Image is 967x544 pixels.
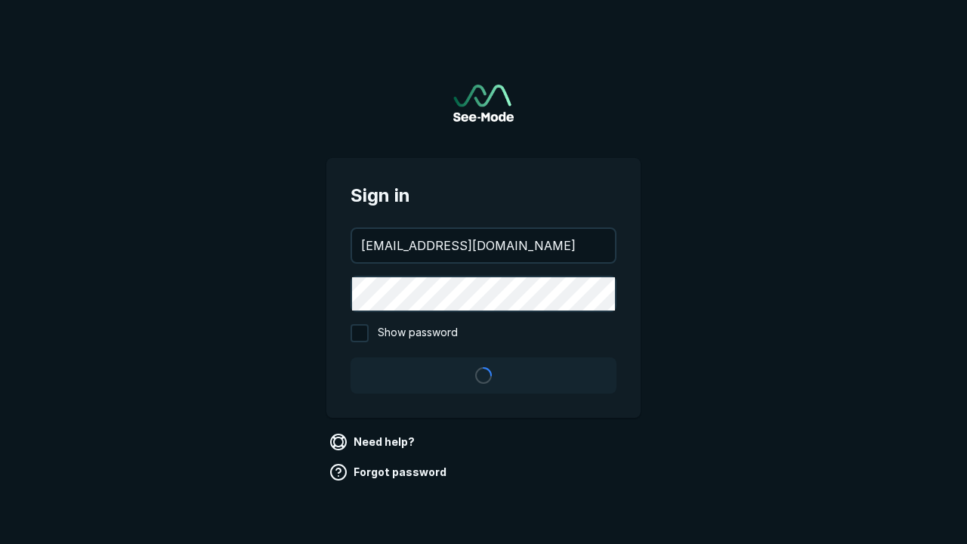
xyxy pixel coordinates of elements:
img: See-Mode Logo [453,85,514,122]
a: Forgot password [326,460,453,484]
span: Sign in [351,182,616,209]
a: Go to sign in [453,85,514,122]
span: Show password [378,324,458,342]
a: Need help? [326,430,421,454]
input: your@email.com [352,229,615,262]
